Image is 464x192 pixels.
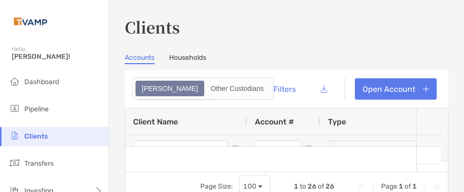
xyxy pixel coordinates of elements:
[9,130,20,141] img: clients icon
[300,182,306,191] span: to
[205,82,269,95] div: Other Custodians
[136,82,203,95] div: Zoe
[381,182,397,191] span: Page
[24,132,48,140] span: Clients
[169,53,206,64] a: Households
[255,140,301,156] input: Account # Filter Input
[255,117,294,126] span: Account #
[326,182,334,191] span: 26
[133,140,228,156] input: Client Name Filter Input
[125,16,448,38] h3: Clients
[24,78,59,86] span: Dashboard
[421,183,428,191] div: Next Page
[294,182,298,191] span: 1
[305,144,312,152] button: Open Filter Menu
[243,182,256,191] div: 100
[24,105,49,113] span: Pipeline
[125,53,155,64] a: Accounts
[308,182,316,191] span: 26
[24,159,54,168] span: Transfers
[355,78,437,100] a: Open Account
[232,144,239,152] button: Open Filter Menu
[12,52,103,61] span: [PERSON_NAME]!
[412,182,417,191] span: 1
[328,117,346,126] span: Type
[432,183,440,191] div: Last Page
[405,182,411,191] span: of
[399,182,403,191] span: 1
[358,183,366,191] div: First Page
[133,117,178,126] span: Client Name
[200,182,233,191] div: Page Size:
[9,157,20,169] img: transfers icon
[9,75,20,87] img: dashboard icon
[12,4,49,39] img: Zoe Logo
[369,183,377,191] div: Previous Page
[9,103,20,114] img: pipeline icon
[318,182,324,191] span: of
[132,77,273,100] div: segmented control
